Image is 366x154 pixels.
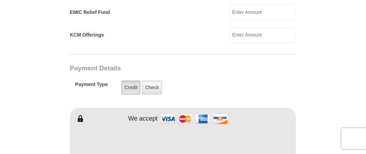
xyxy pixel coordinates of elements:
[159,111,229,126] img: credit cards accepted
[70,31,104,39] label: KCM Offerings
[75,82,108,91] h5: Payment Type
[121,80,141,95] label: Credit
[70,9,110,16] label: EMIC Relief Fund
[230,5,296,20] input: Enter Amount
[230,28,296,43] input: Enter Amount
[128,115,158,123] h4: We accept
[70,64,247,72] h3: Payment Details
[142,80,162,95] label: Check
